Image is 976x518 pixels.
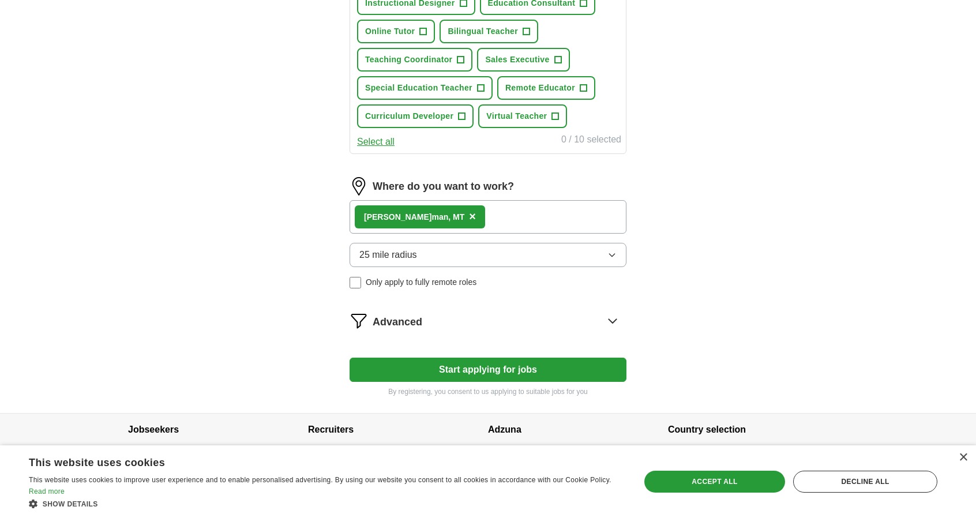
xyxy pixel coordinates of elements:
span: Only apply to fully remote roles [366,276,476,288]
h4: Country selection [668,414,848,446]
span: Remote Educator [505,82,575,94]
input: Only apply to fully remote roles [350,277,361,288]
span: Show details [43,500,98,508]
div: man, MT [364,211,464,223]
span: Teaching Coordinator [365,54,452,66]
span: Special Education Teacher [365,82,472,94]
label: Where do you want to work? [373,179,514,194]
span: Curriculum Developer [365,110,453,122]
div: Decline all [793,471,937,493]
button: Teaching Coordinator [357,48,472,72]
span: Bilingual Teacher [448,25,518,37]
span: × [469,210,476,223]
button: Sales Executive [477,48,569,72]
div: 0 / 10 selected [561,133,621,149]
span: 25 mile radius [359,248,417,262]
span: Virtual Teacher [486,110,547,122]
button: Start applying for jobs [350,358,626,382]
button: Select all [357,135,395,149]
div: Show details [29,498,622,509]
div: Close [959,453,967,462]
a: Read more, opens a new window [29,487,65,496]
span: Online Tutor [365,25,415,37]
button: Special Education Teacher [357,76,493,100]
strong: [PERSON_NAME] [364,212,431,222]
img: location.png [350,177,368,196]
button: Curriculum Developer [357,104,474,128]
button: Online Tutor [357,20,435,43]
span: Advanced [373,314,422,330]
button: × [469,208,476,226]
span: Sales Executive [485,54,549,66]
button: 25 mile radius [350,243,626,267]
button: Virtual Teacher [478,104,567,128]
div: Accept all [644,471,785,493]
div: This website uses cookies [29,452,593,470]
span: This website uses cookies to improve user experience and to enable personalised advertising. By u... [29,476,611,484]
p: By registering, you consent to us applying to suitable jobs for you [350,386,626,397]
button: Remote Educator [497,76,595,100]
img: filter [350,311,368,330]
button: Bilingual Teacher [440,20,538,43]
